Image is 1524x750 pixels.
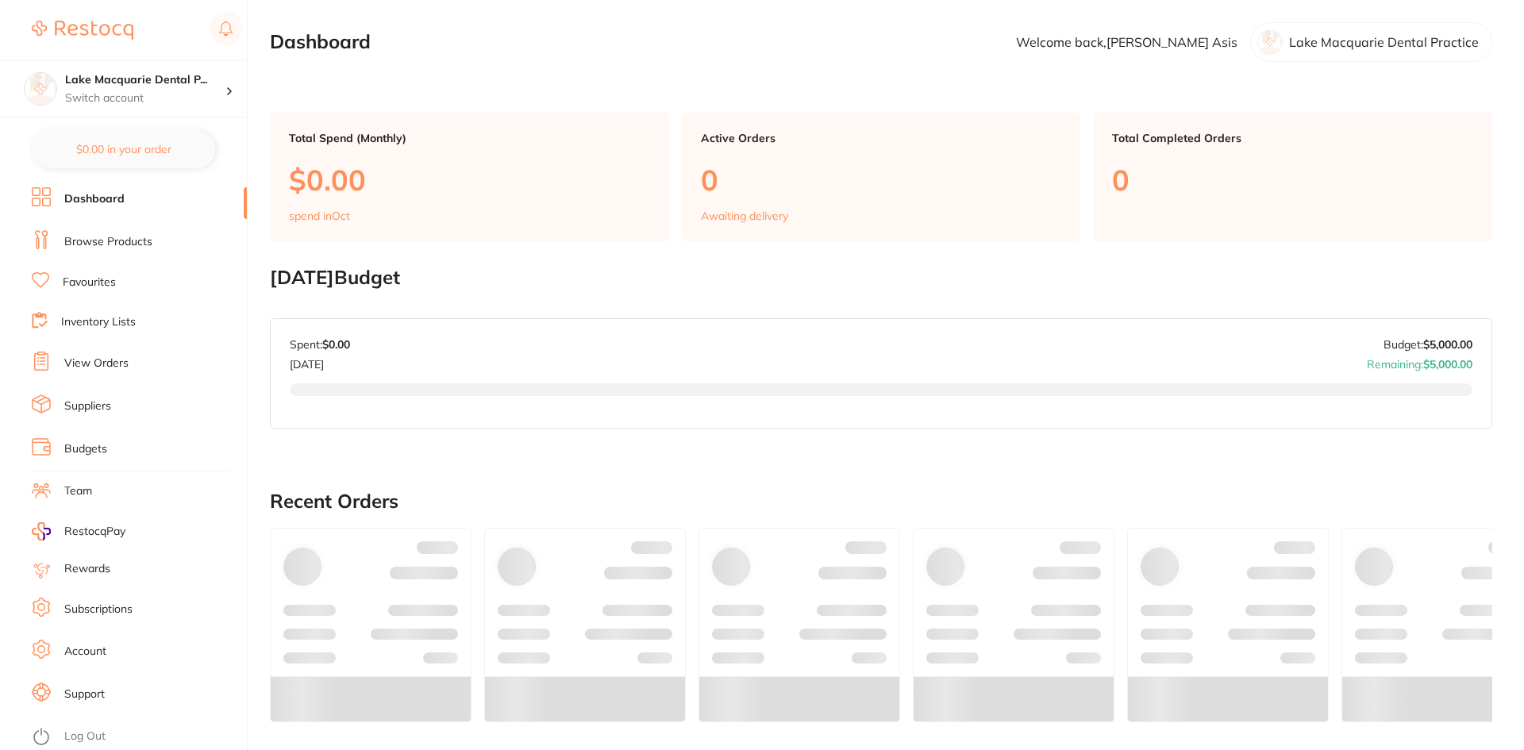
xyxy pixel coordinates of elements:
a: Log Out [64,729,106,744]
button: $0.00 in your order [32,130,215,168]
p: Spent: [290,338,350,351]
a: Browse Products [64,234,152,250]
p: $0.00 [289,163,650,196]
img: RestocqPay [32,522,51,540]
h2: Recent Orders [270,490,1492,513]
a: Budgets [64,441,107,457]
a: Restocq Logo [32,12,133,48]
a: Subscriptions [64,602,133,617]
p: Total Completed Orders [1112,132,1473,144]
h2: [DATE] Budget [270,267,1492,289]
a: RestocqPay [32,522,125,540]
a: Team [64,483,92,499]
strong: $0.00 [322,337,350,352]
p: Active Orders [701,132,1062,144]
a: Active Orders0Awaiting delivery [682,113,1081,241]
img: Restocq Logo [32,21,133,40]
button: Log Out [32,725,242,750]
p: Total Spend (Monthly) [289,132,650,144]
strong: $5,000.00 [1423,337,1472,352]
span: RestocqPay [64,524,125,540]
a: Favourites [63,275,116,290]
a: Account [64,644,106,660]
p: Welcome back, [PERSON_NAME] Asis [1016,35,1237,49]
p: Lake Macquarie Dental Practice [1289,35,1479,49]
p: Switch account [65,90,225,106]
h4: Lake Macquarie Dental Practice [65,72,225,88]
a: Total Completed Orders0 [1093,113,1492,241]
a: Suppliers [64,398,111,414]
a: Support [64,687,105,702]
p: Awaiting delivery [701,210,788,222]
p: 0 [1112,163,1473,196]
p: Budget: [1384,338,1472,351]
a: Dashboard [64,191,125,207]
a: Rewards [64,561,110,577]
a: Total Spend (Monthly)$0.00spend inOct [270,113,669,241]
p: 0 [701,163,1062,196]
p: Remaining: [1367,352,1472,371]
a: Inventory Lists [61,314,136,330]
strong: $5,000.00 [1423,357,1472,371]
p: spend in Oct [289,210,350,222]
p: [DATE] [290,352,350,371]
h2: Dashboard [270,31,371,53]
img: Lake Macquarie Dental Practice [25,73,56,105]
a: View Orders [64,356,129,371]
